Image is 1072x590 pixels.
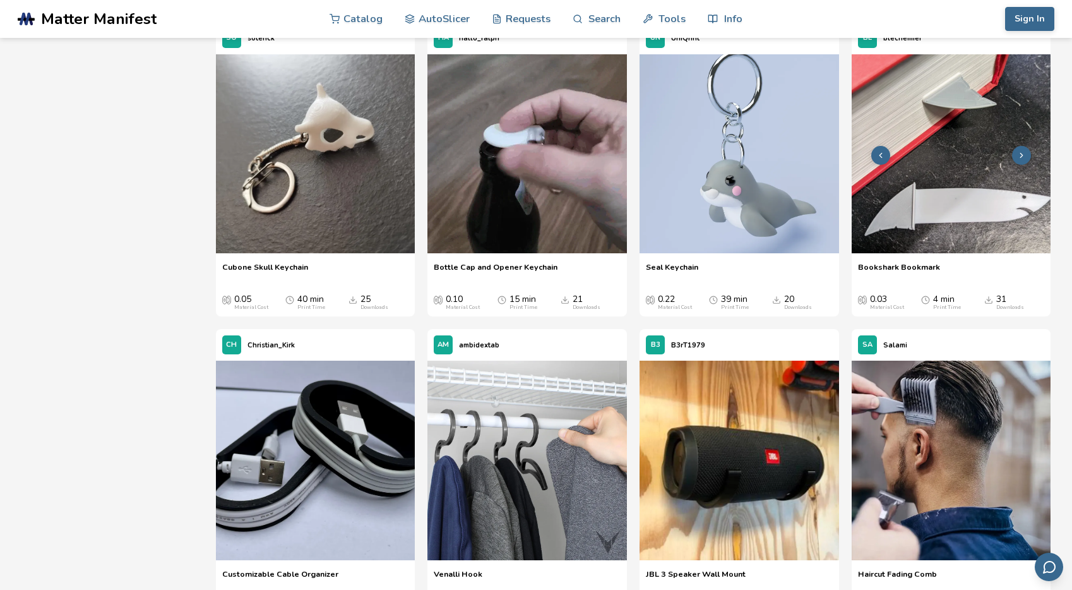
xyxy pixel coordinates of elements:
[1035,553,1063,581] button: Send feedback via email
[434,569,482,588] a: Venalli Hook
[996,304,1024,311] div: Downloads
[41,10,157,28] span: Matter Manifest
[658,304,692,311] div: Material Cost
[459,32,499,45] p: hallo_ralph
[434,262,557,281] a: Bottle Cap and Opener Keychain
[996,294,1024,311] div: 31
[984,294,993,304] span: Downloads
[671,339,705,352] p: B3rT1979
[434,294,443,304] span: Average Cost
[497,294,506,304] span: Average Print Time
[222,262,308,281] a: Cubone Skull Keychain
[858,294,867,304] span: Average Cost
[658,294,692,311] div: 0.22
[858,569,937,588] a: Haircut Fading Comb
[360,294,388,311] div: 25
[646,294,655,304] span: Average Cost
[870,294,904,311] div: 0.03
[1005,7,1054,31] button: Sign In
[573,304,600,311] div: Downloads
[883,32,922,45] p: blecheimer
[784,304,812,311] div: Downloads
[933,294,961,311] div: 4 min
[650,34,660,42] span: UN
[247,32,275,45] p: sotenck
[446,304,480,311] div: Material Cost
[459,339,499,352] p: ambidextab
[870,304,904,311] div: Material Cost
[247,339,295,352] p: Christian_Kirk
[509,304,537,311] div: Print Time
[234,304,268,311] div: Material Cost
[226,34,237,42] span: SO
[863,34,872,42] span: BL
[772,294,781,304] span: Downloads
[573,294,600,311] div: 21
[438,341,449,349] span: AM
[921,294,930,304] span: Average Print Time
[651,341,660,349] span: B3
[285,294,294,304] span: Average Print Time
[360,304,388,311] div: Downloads
[234,294,268,311] div: 0.05
[222,569,338,588] a: Customizable Cable Organizer
[709,294,718,304] span: Average Print Time
[784,294,812,311] div: 20
[646,569,746,588] a: JBL 3 Speaker Wall Mount
[222,294,231,304] span: Average Cost
[348,294,357,304] span: Downloads
[509,294,537,311] div: 15 min
[933,304,961,311] div: Print Time
[858,262,940,281] a: Bookshark Bookmark
[297,294,325,311] div: 40 min
[671,32,700,45] p: UniQrint
[721,294,749,311] div: 39 min
[561,294,569,304] span: Downloads
[721,304,749,311] div: Print Time
[297,304,325,311] div: Print Time
[446,294,480,311] div: 0.10
[646,262,698,281] a: Seal Keychain
[883,339,907,352] p: Salami
[862,341,872,349] span: SA
[438,34,449,42] span: HA
[226,341,237,349] span: CH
